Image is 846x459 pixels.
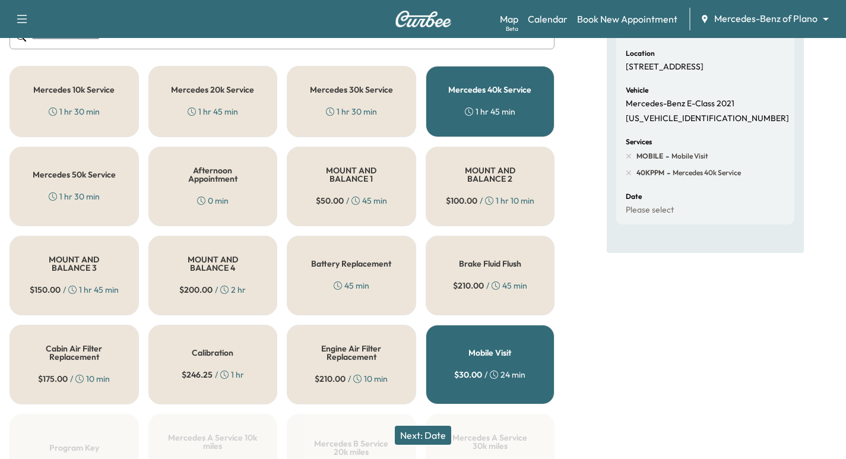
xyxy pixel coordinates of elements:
div: Beta [506,24,518,33]
span: $ 175.00 [38,373,68,385]
span: $ 210.00 [315,373,346,385]
div: 1 hr 45 min [465,106,515,118]
h5: MOUNT AND BALANCE 2 [445,166,536,183]
h5: Mobile Visit [468,349,511,357]
span: Mercedes 40k Service [670,168,741,178]
span: $ 30.00 [454,369,482,381]
h5: MOUNT AND BALANCE 3 [29,255,119,272]
h5: MOUNT AND BALANCE 1 [306,166,397,183]
h5: Mercedes 40k Service [448,86,531,94]
span: MOBILE [636,151,663,161]
div: 1 hr 30 min [326,106,377,118]
p: [STREET_ADDRESS] [626,62,704,72]
p: Mercedes-Benz E-Class 2021 [626,99,734,109]
span: $ 50.00 [316,195,344,207]
span: 40KPPM [636,168,664,178]
h5: Cabin Air Filter Replacement [29,344,119,361]
p: Please select [626,205,674,216]
span: Mercedes-Benz of Plano [714,12,818,26]
div: / 24 min [454,369,525,381]
h6: Date [626,193,642,200]
h5: Mercedes 30k Service [310,86,393,94]
h5: Calibration [192,349,233,357]
h5: Battery Replacement [311,259,391,268]
div: 1 hr 30 min [49,191,100,202]
div: / 45 min [316,195,387,207]
span: Mobile Visit [669,151,708,161]
h6: Services [626,138,652,145]
h5: Mercedes 10k Service [33,86,115,94]
div: / 1 hr 45 min [30,284,119,296]
div: / 10 min [315,373,388,385]
h5: Engine Air Filter Replacement [306,344,397,361]
a: Calendar [528,12,568,26]
h5: Afternoon Appointment [168,166,258,183]
div: / 1 hr [182,369,244,381]
div: 45 min [334,280,369,292]
span: - [664,167,670,179]
button: Next: Date [395,426,451,445]
div: / 45 min [453,280,527,292]
h5: Mercedes 20k Service [171,86,254,94]
div: 1 hr 30 min [49,106,100,118]
img: Curbee Logo [395,11,452,27]
span: $ 150.00 [30,284,61,296]
div: / 1 hr 10 min [446,195,534,207]
span: $ 210.00 [453,280,484,292]
h6: Vehicle [626,87,648,94]
h5: Brake Fluid Flush [459,259,521,268]
h6: Location [626,50,655,57]
span: $ 200.00 [179,284,213,296]
a: MapBeta [500,12,518,26]
span: $ 246.25 [182,369,213,381]
h5: Mercedes 50k Service [33,170,116,179]
div: / 2 hr [179,284,246,296]
div: 0 min [197,195,229,207]
span: - [663,150,669,162]
span: $ 100.00 [446,195,477,207]
a: Book New Appointment [577,12,677,26]
div: 1 hr 45 min [188,106,238,118]
p: [US_VEHICLE_IDENTIFICATION_NUMBER] [626,113,789,124]
div: / 10 min [38,373,110,385]
h5: MOUNT AND BALANCE 4 [168,255,258,272]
